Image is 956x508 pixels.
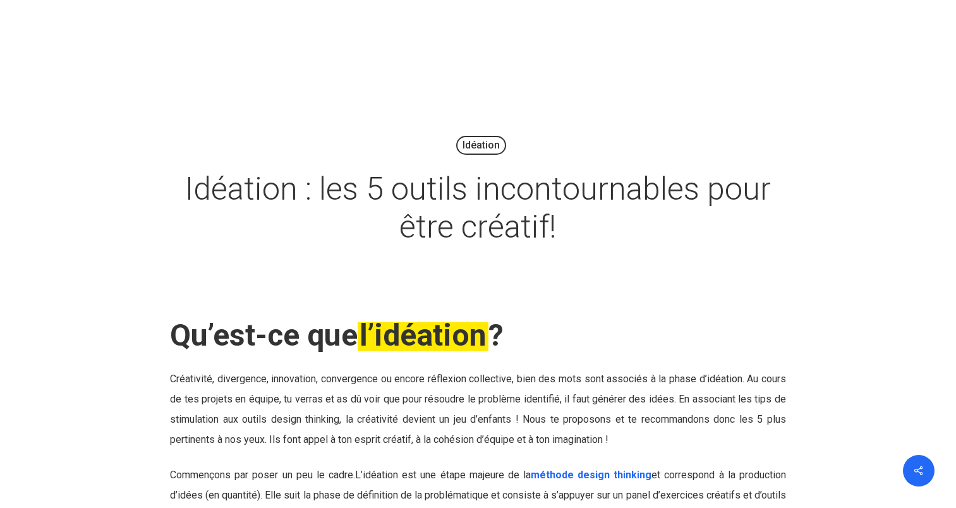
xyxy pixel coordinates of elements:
[170,373,786,425] span: Créativité, divergence, innovation, convergence ou encore réflexion collective, bien des mots son...
[170,469,355,481] span: Commençons par poser un peu le cadre.
[358,317,488,353] em: l’idéation
[531,469,651,481] a: méthode design thinking
[170,413,786,445] span: a créativité devient un jeu d’enfants ! Nous te proposons et te recommandons donc les 5 plus pert...
[162,157,794,258] h1: Idéation : les 5 outils incontournables pour être créatif!
[170,317,786,354] h2: Qu’est-ce que ?
[456,136,506,155] a: Idéation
